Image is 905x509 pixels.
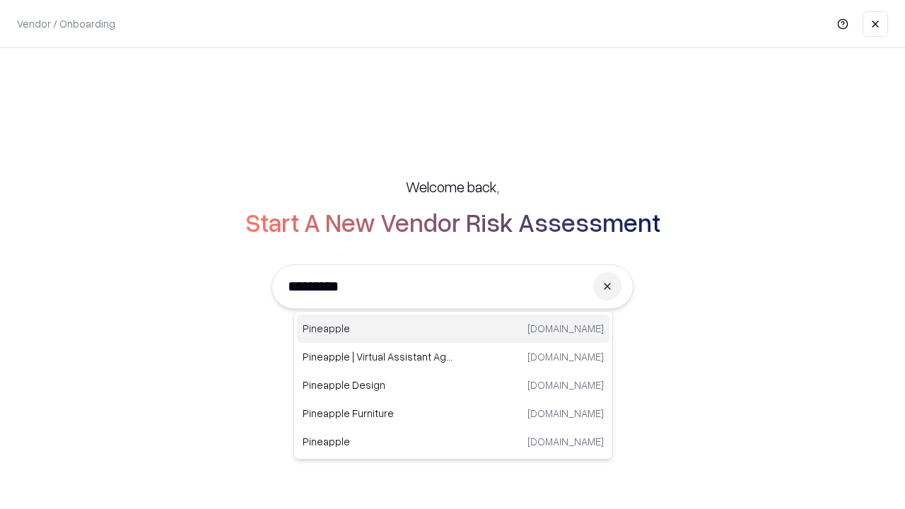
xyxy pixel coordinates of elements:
p: Pineapple [303,321,453,336]
p: [DOMAIN_NAME] [527,321,604,336]
p: [DOMAIN_NAME] [527,406,604,421]
h5: Welcome back, [406,177,499,197]
p: [DOMAIN_NAME] [527,434,604,449]
p: Pineapple Design [303,378,453,392]
p: Pineapple [303,434,453,449]
p: Pineapple Furniture [303,406,453,421]
p: Vendor / Onboarding [17,16,115,31]
p: Pineapple | Virtual Assistant Agency [303,349,453,364]
h2: Start A New Vendor Risk Assessment [245,208,660,236]
p: [DOMAIN_NAME] [527,349,604,364]
div: Suggestions [293,311,613,460]
p: [DOMAIN_NAME] [527,378,604,392]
